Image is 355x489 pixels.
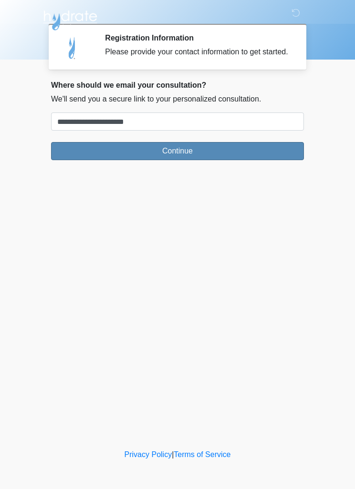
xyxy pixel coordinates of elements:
[51,81,304,90] h2: Where should we email your consultation?
[172,450,174,458] a: |
[58,33,87,62] img: Agent Avatar
[125,450,172,458] a: Privacy Policy
[42,7,99,31] img: Hydrate IV Bar - Scottsdale Logo
[51,93,304,105] p: We'll send you a secure link to your personalized consultation.
[105,46,290,58] div: Please provide your contact information to get started.
[174,450,230,458] a: Terms of Service
[51,142,304,160] button: Continue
